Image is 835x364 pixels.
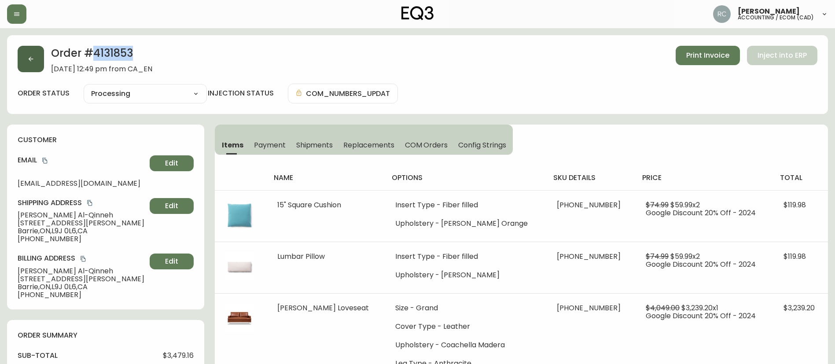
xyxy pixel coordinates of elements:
span: $3,479.16 [163,352,194,360]
h4: customer [18,135,194,145]
li: Size - Grand [395,304,535,312]
li: Insert Type - Fiber filled [395,253,535,261]
span: $74.99 [646,200,669,210]
button: copy [85,199,94,207]
span: [PHONE_NUMBER] [557,200,621,210]
h4: name [274,173,378,183]
img: logo [401,6,434,20]
span: 15" Square Cushion [277,200,341,210]
h4: Shipping Address [18,198,146,208]
h4: Email [18,155,146,165]
span: [PERSON_NAME] Al-Qinneh [18,267,146,275]
li: Upholstery - [PERSON_NAME] [395,271,535,279]
h4: injection status [208,88,274,98]
span: Edit [165,158,178,168]
span: $119.98 [784,251,806,261]
span: Print Invoice [686,51,729,60]
button: Edit [150,254,194,269]
span: [EMAIL_ADDRESS][DOMAIN_NAME] [18,180,146,188]
h4: price [642,173,766,183]
li: Upholstery - Coachella Madera [395,341,535,349]
span: $4,049.00 [646,303,680,313]
span: [PHONE_NUMBER] [557,303,621,313]
span: $119.98 [784,200,806,210]
h4: order summary [18,331,194,340]
button: Edit [150,198,194,214]
span: [PERSON_NAME] [738,8,800,15]
span: Payment [254,140,286,150]
button: Edit [150,155,194,171]
img: 49f98a51-fadd-4935-8898-e6f4995a0a5a.jpg [225,201,254,229]
span: Google Discount 20% Off - 2024 [646,311,756,321]
span: $3,239.20 x 1 [681,303,718,313]
span: [PHONE_NUMBER] [557,251,621,261]
span: Barrie , ON , L9J 0L6 , CA [18,283,146,291]
span: Shipments [296,140,333,150]
span: Config Strings [458,140,506,150]
span: [PHONE_NUMBER] [18,291,146,299]
h4: total [780,173,821,183]
span: Google Discount 20% Off - 2024 [646,259,756,269]
label: order status [18,88,70,98]
span: Edit [165,257,178,266]
span: $59.99 x 2 [670,251,700,261]
li: Cover Type - Leather [395,323,535,331]
img: b306057b-9801-46e7-bedc-8defc05bd67f.jpg [225,304,254,332]
span: $59.99 x 2 [670,200,700,210]
span: [PERSON_NAME] Al-Qinneh [18,211,146,219]
button: copy [40,156,49,165]
button: copy [79,254,88,263]
span: [STREET_ADDRESS][PERSON_NAME] [18,219,146,227]
li: Upholstery - [PERSON_NAME] Orange [395,220,535,228]
span: [DATE] 12:49 pm from CA_EN [51,65,152,73]
span: Lumbar Pillow [277,251,325,261]
img: f4ba4e02bd060be8f1386e3ca455bd0e [713,5,731,23]
span: Edit [165,201,178,211]
span: $74.99 [646,251,669,261]
span: [STREET_ADDRESS][PERSON_NAME] [18,275,146,283]
h2: Order # 4131853 [51,46,152,65]
span: Replacements [343,140,394,150]
h4: Billing Address [18,254,146,263]
img: 7ac6e9a5-bd7f-407d-98bd-db099172d01d.jpg [225,253,254,281]
h4: sku details [553,173,629,183]
h4: options [392,173,539,183]
span: Items [222,140,243,150]
h5: accounting / ecom (cad) [738,15,814,20]
h4: sub-total [18,351,58,360]
li: Insert Type - Fiber filled [395,201,535,209]
span: $3,239.20 [784,303,815,313]
span: COM Orders [405,140,448,150]
span: Google Discount 20% Off - 2024 [646,208,756,218]
span: [PHONE_NUMBER] [18,235,146,243]
button: Print Invoice [676,46,740,65]
span: [PERSON_NAME] Loveseat [277,303,369,313]
span: Barrie , ON , L9J 0L6 , CA [18,227,146,235]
